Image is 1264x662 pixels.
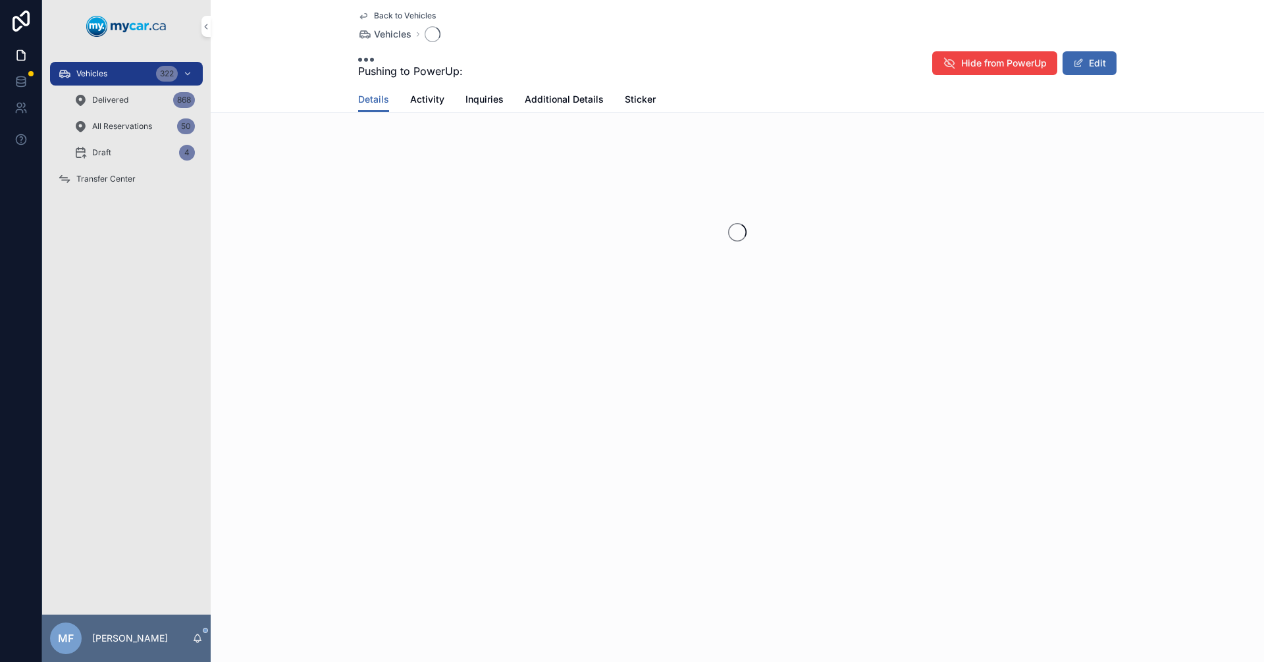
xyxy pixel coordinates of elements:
span: Pushing to PowerUp: [358,63,463,79]
a: Activity [410,88,444,114]
button: Edit [1063,51,1117,75]
span: MF [58,630,74,646]
a: Transfer Center [50,167,203,191]
span: Additional Details [525,93,604,106]
div: 4 [179,145,195,161]
span: Vehicles [76,68,107,79]
a: Draft4 [66,141,203,165]
p: [PERSON_NAME] [92,632,168,645]
span: Transfer Center [76,174,136,184]
span: All Reservations [92,121,152,132]
span: Back to Vehicles [374,11,436,21]
span: Delivered [92,95,128,105]
span: Activity [410,93,444,106]
a: Details [358,88,389,113]
a: All Reservations50 [66,115,203,138]
div: scrollable content [42,53,211,208]
a: Inquiries [465,88,504,114]
a: Additional Details [525,88,604,114]
div: 322 [156,66,178,82]
a: Vehicles322 [50,62,203,86]
a: Back to Vehicles [358,11,436,21]
span: Hide from PowerUp [961,57,1047,70]
img: App logo [86,16,167,37]
span: Details [358,93,389,106]
a: Sticker [625,88,656,114]
span: Vehicles [374,28,411,41]
a: Vehicles [358,28,411,41]
span: Sticker [625,93,656,106]
div: 868 [173,92,195,108]
span: Inquiries [465,93,504,106]
div: 50 [177,118,195,134]
span: Draft [92,147,111,158]
a: Delivered868 [66,88,203,112]
button: Hide from PowerUp [932,51,1057,75]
